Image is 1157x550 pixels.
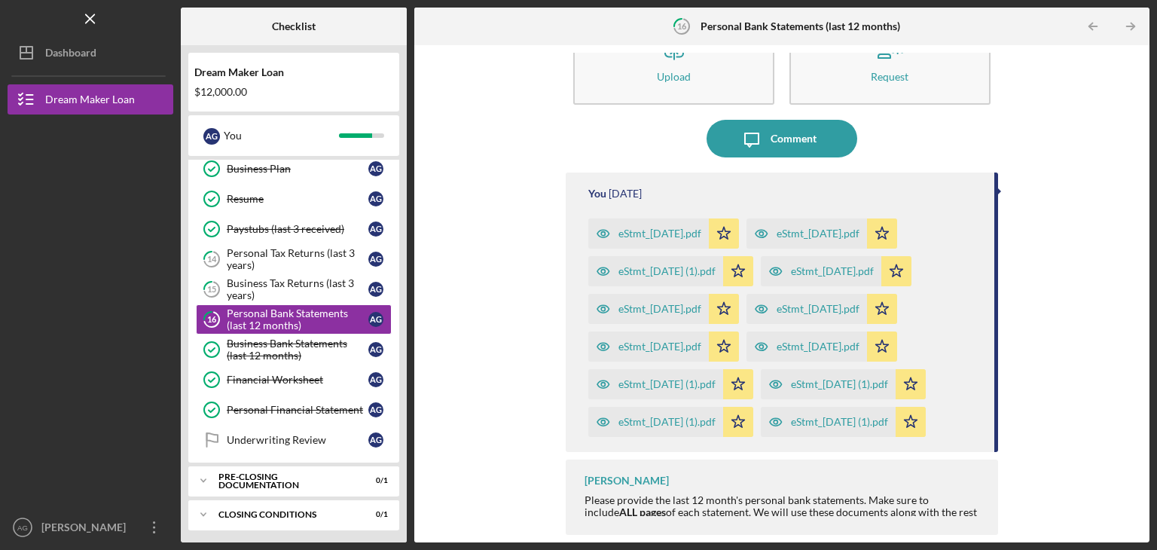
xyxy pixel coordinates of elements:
button: eStmt_[DATE] (1).pdf [588,256,753,286]
tspan: 16 [677,21,687,31]
div: eStmt_[DATE].pdf [777,303,859,315]
button: eStmt_[DATE].pdf [588,332,739,362]
a: Financial WorksheetAG [196,365,392,395]
div: eStmt_[DATE].pdf [777,341,859,353]
button: Comment [707,120,857,157]
div: eStmt_[DATE].pdf [618,341,701,353]
tspan: 14 [207,255,217,264]
div: A G [368,282,383,297]
div: Personal Tax Returns (last 3 years) [227,247,368,271]
button: eStmt_[DATE].pdf [746,332,897,362]
div: eStmt_[DATE].pdf [618,303,701,315]
button: eStmt_[DATE] (1).pdf [761,407,926,437]
div: Please provide the last 12 month's personal bank statements. Make sure to include of each stateme... [585,494,983,542]
div: Comment [771,120,817,157]
tspan: 15 [207,285,216,295]
button: Upload [573,18,774,105]
div: Paystubs (last 3 received) [227,223,368,235]
div: eStmt_[DATE] (1).pdf [618,416,716,428]
div: eStmt_[DATE].pdf [791,265,874,277]
div: A G [368,342,383,357]
div: 0 / 1 [361,510,388,519]
div: [PERSON_NAME] [585,475,669,487]
button: eStmt_[DATE] (1).pdf [588,407,753,437]
strong: pages [640,506,666,518]
div: eStmt_[DATE] (1).pdf [618,378,716,390]
div: Financial Worksheet [227,374,368,386]
time: 2025-09-29 16:05 [609,188,642,200]
div: Personal Bank Statements (last 12 months) [227,307,368,332]
div: eStmt_[DATE].pdf [618,228,701,240]
a: Business Bank Statements (last 12 months)AG [196,335,392,365]
button: eStmt_[DATE] (1).pdf [761,369,926,399]
div: Business Plan [227,163,368,175]
div: eStmt_[DATE] (1).pdf [791,378,888,390]
b: Checklist [272,20,316,32]
button: Dream Maker Loan [8,84,173,115]
div: Dream Maker Loan [194,66,393,78]
div: Request [871,71,908,82]
div: A G [368,432,383,448]
div: Underwriting Review [227,434,368,446]
div: A G [368,402,383,417]
div: A G [368,222,383,237]
a: ResumeAG [196,184,392,214]
div: [PERSON_NAME] [38,512,136,546]
div: You [224,123,339,148]
div: eStmt_[DATE].pdf [777,228,859,240]
div: Business Bank Statements (last 12 months) [227,338,368,362]
button: Dashboard [8,38,173,68]
a: Business PlanAG [196,154,392,184]
div: A G [368,252,383,267]
button: Request [789,18,991,105]
div: Upload [657,71,691,82]
div: Business Tax Returns (last 3 years) [227,277,368,301]
div: $12,000.00 [194,86,393,98]
button: eStmt_[DATE].pdf [746,294,897,324]
div: eStmt_[DATE] (1).pdf [791,416,888,428]
a: 15Business Tax Returns (last 3 years)AG [196,274,392,304]
strong: ALL [619,506,637,518]
a: Personal Financial StatementAG [196,395,392,425]
button: eStmt_[DATE].pdf [746,218,897,249]
div: Dashboard [45,38,96,72]
a: 16Personal Bank Statements (last 12 months)AG [196,304,392,335]
button: eStmt_[DATE].pdf [588,218,739,249]
div: You [588,188,606,200]
div: A G [203,128,220,145]
div: 0 / 1 [361,476,388,485]
div: Personal Financial Statement [227,404,368,416]
button: eStmt_[DATE].pdf [588,294,739,324]
button: AG[PERSON_NAME] [8,512,173,542]
div: eStmt_[DATE] (1).pdf [618,265,716,277]
div: A G [368,191,383,206]
a: Paystubs (last 3 received)AG [196,214,392,244]
button: eStmt_[DATE] (1).pdf [588,369,753,399]
div: A G [368,312,383,327]
a: 14Personal Tax Returns (last 3 years)AG [196,244,392,274]
div: Closing Conditions [218,510,350,519]
div: A G [368,372,383,387]
div: Pre-Closing Documentation [218,472,350,490]
div: Resume [227,193,368,205]
tspan: 16 [207,315,217,325]
text: AG [17,524,28,532]
b: Personal Bank Statements (last 12 months) [701,20,900,32]
a: Underwriting ReviewAG [196,425,392,455]
div: Dream Maker Loan [45,84,135,118]
button: eStmt_[DATE].pdf [761,256,911,286]
div: A G [368,161,383,176]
